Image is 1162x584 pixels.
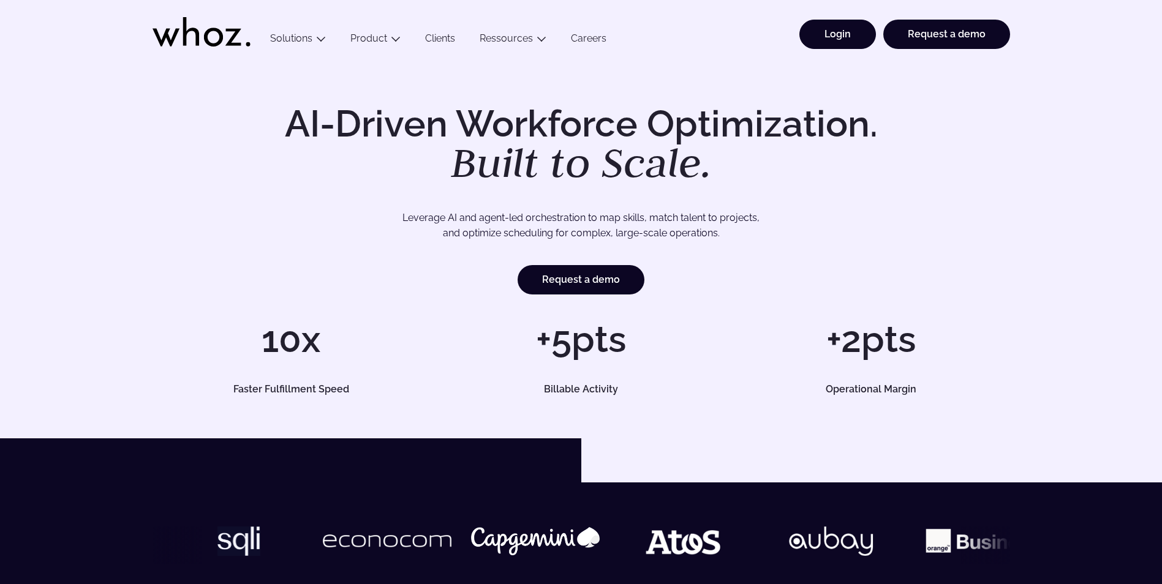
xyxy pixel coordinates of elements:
button: Product [338,32,413,49]
h5: Operational Margin [746,384,996,394]
em: Built to Scale. [451,135,712,189]
a: Careers [559,32,619,49]
a: Request a demo [883,20,1010,49]
button: Solutions [258,32,338,49]
a: Clients [413,32,467,49]
h1: AI-Driven Workforce Optimization. [268,105,895,184]
h1: +5pts [442,321,720,358]
p: Leverage AI and agent-led orchestration to map skills, match talent to projects, and optimize sch... [195,210,967,241]
a: Request a demo [518,265,644,294]
h1: +2pts [732,321,1009,358]
a: Ressources [480,32,533,44]
h5: Billable Activity [456,384,706,394]
iframe: Chatbot [1081,503,1145,567]
h5: Faster Fulfillment Speed [166,384,416,394]
a: Login [799,20,876,49]
h1: 10x [153,321,430,358]
a: Product [350,32,387,44]
button: Ressources [467,32,559,49]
